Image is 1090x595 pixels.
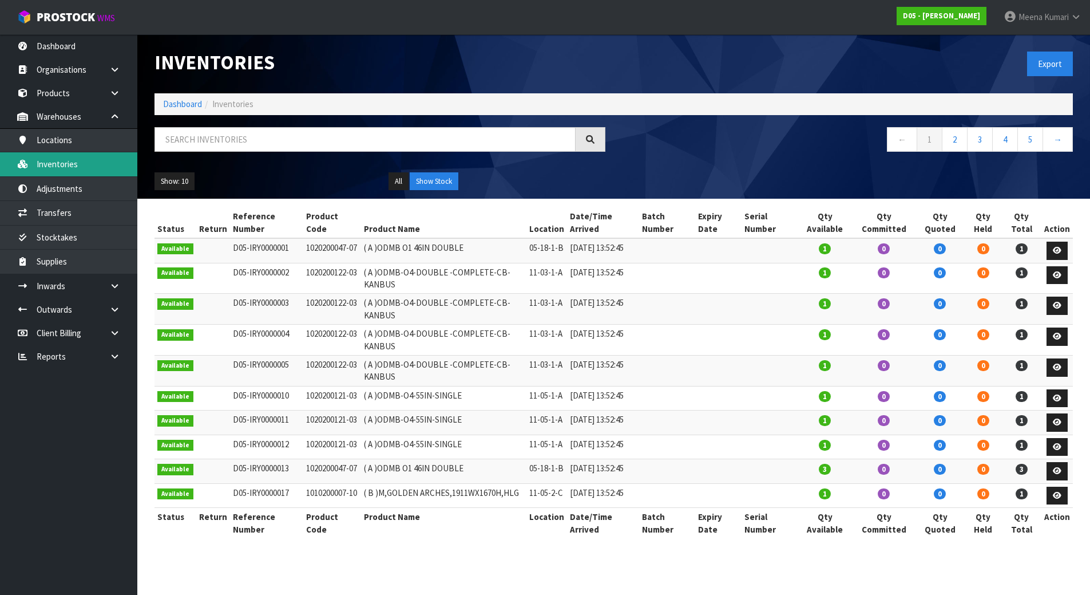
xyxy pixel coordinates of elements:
[1027,52,1073,76] button: Export
[389,172,409,191] button: All
[915,508,965,538] th: Qty Quoted
[639,207,695,238] th: Batch Number
[567,435,639,459] td: [DATE] 13:52:45
[230,435,304,459] td: D05-IRY0000012
[819,415,831,426] span: 1
[303,325,360,356] td: 1020200122-03
[303,508,360,538] th: Product Code
[1018,11,1043,22] span: Meena
[567,483,639,508] td: [DATE] 13:52:45
[1041,508,1073,538] th: Action
[977,360,989,371] span: 0
[154,172,195,191] button: Show: 10
[1002,207,1041,238] th: Qty Total
[878,464,890,475] span: 0
[977,440,989,451] span: 0
[819,391,831,402] span: 1
[361,483,527,508] td: ( B )M,GOLDEN ARCHES,1911WX1670H,HLG
[196,207,230,238] th: Return
[1016,488,1028,499] span: 1
[157,415,193,427] span: Available
[526,207,567,238] th: Location
[230,483,304,508] td: D05-IRY0000017
[1016,464,1028,475] span: 3
[977,464,989,475] span: 0
[1016,415,1028,426] span: 1
[157,488,193,500] span: Available
[303,483,360,508] td: 1010200007-10
[567,238,639,263] td: [DATE] 13:52:45
[303,294,360,325] td: 1020200122-03
[819,464,831,475] span: 3
[157,360,193,372] span: Available
[992,127,1018,152] a: 4
[878,391,890,402] span: 0
[230,263,304,294] td: D05-IRY0000002
[361,508,527,538] th: Product Name
[361,238,527,263] td: ( A )ODMB O1 46IN DOUBLE
[196,508,230,538] th: Return
[526,294,567,325] td: 11-03-1-A
[410,172,458,191] button: Show Stock
[977,298,989,309] span: 0
[526,325,567,356] td: 11-03-1-A
[934,298,946,309] span: 0
[934,360,946,371] span: 0
[878,360,890,371] span: 0
[230,459,304,484] td: D05-IRY0000013
[37,10,95,25] span: ProStock
[819,440,831,451] span: 1
[887,127,917,152] a: ←
[230,411,304,435] td: D05-IRY0000011
[526,459,567,484] td: 05-18-1-B
[934,267,946,278] span: 0
[361,207,527,238] th: Product Name
[819,243,831,254] span: 1
[917,127,942,152] a: 1
[230,294,304,325] td: D05-IRY0000003
[897,7,986,25] a: D05 - [PERSON_NAME]
[157,464,193,475] span: Available
[639,508,695,538] th: Batch Number
[157,329,193,341] span: Available
[526,411,567,435] td: 11-05-1-A
[934,415,946,426] span: 0
[230,356,304,387] td: D05-IRY0000005
[934,391,946,402] span: 0
[303,386,360,411] td: 1020200121-03
[157,243,193,255] span: Available
[526,435,567,459] td: 11-05-1-A
[934,440,946,451] span: 0
[361,411,527,435] td: ( A )ODMB-O4-55IN-SINGLE
[878,267,890,278] span: 0
[154,52,605,73] h1: Inventories
[567,356,639,387] td: [DATE] 13:52:45
[567,508,639,538] th: Date/Time Arrived
[1041,207,1073,238] th: Action
[819,360,831,371] span: 1
[819,488,831,499] span: 1
[798,508,852,538] th: Qty Available
[567,411,639,435] td: [DATE] 13:52:45
[526,386,567,411] td: 11-05-1-A
[1016,298,1028,309] span: 1
[526,263,567,294] td: 11-03-1-A
[977,488,989,499] span: 0
[230,508,304,538] th: Reference Number
[303,356,360,387] td: 1020200122-03
[1044,11,1069,22] span: Kumari
[878,415,890,426] span: 0
[852,207,915,238] th: Qty Committed
[934,488,946,499] span: 0
[852,508,915,538] th: Qty Committed
[567,459,639,484] td: [DATE] 13:52:45
[154,508,196,538] th: Status
[567,207,639,238] th: Date/Time Arrived
[977,243,989,254] span: 0
[17,10,31,24] img: cube-alt.png
[965,207,1001,238] th: Qty Held
[798,207,852,238] th: Qty Available
[819,329,831,340] span: 1
[567,386,639,411] td: [DATE] 13:52:45
[157,298,193,310] span: Available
